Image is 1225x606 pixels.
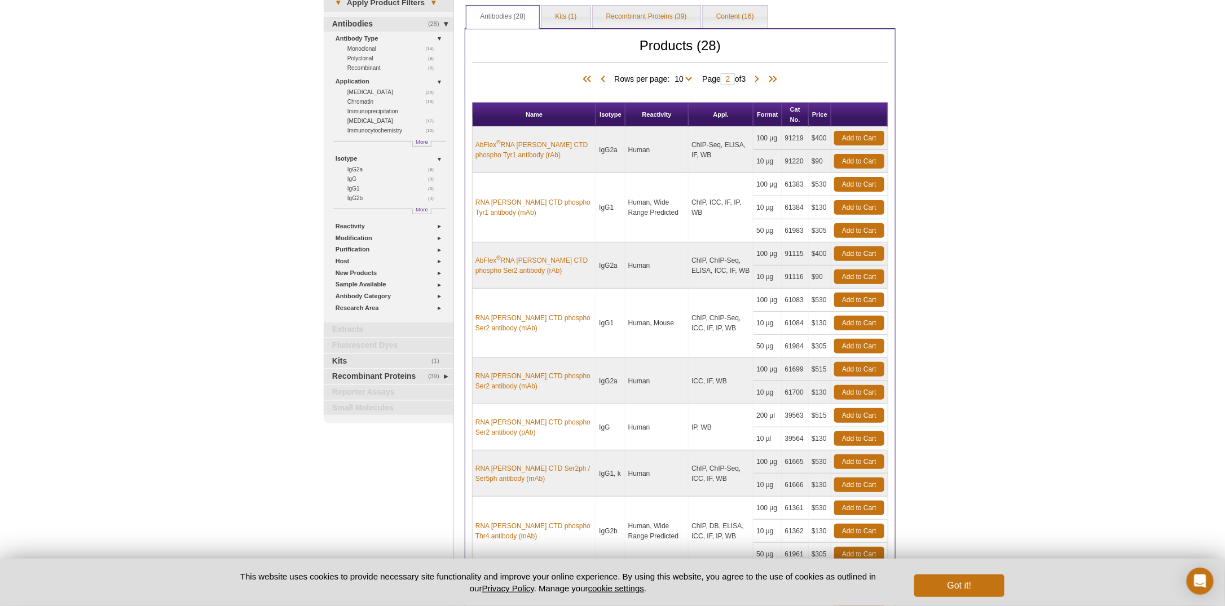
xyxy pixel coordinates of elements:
[809,543,831,566] td: $305
[466,6,539,28] a: Antibodies (28)
[753,335,782,358] td: 50 µg
[689,404,753,450] td: IP, WB
[596,103,625,127] th: Isotype
[697,73,751,85] span: Page of
[834,293,884,307] a: Add to Cart
[336,220,447,232] a: Reactivity
[324,369,453,384] a: (39)Recombinant Proteins
[753,404,782,427] td: 200 µl
[809,196,831,219] td: $130
[428,184,440,193] span: (6)
[347,54,440,63] a: (8)Polyclonal
[782,474,809,497] td: 61666
[412,209,431,214] a: More
[753,219,782,242] td: 50 µg
[689,289,753,358] td: ChIP, ChIP-Seq, ICC, IF, IP, WB
[221,570,896,594] p: This website uses cookies to provide necessary site functionality and improve your online experie...
[596,127,625,173] td: IgG2a
[347,126,440,135] a: (15)Immunocytochemistry
[809,381,831,404] td: $130
[689,127,753,173] td: ChIP-Seq, ELISA, IF, WB
[782,289,809,312] td: 61083
[782,450,809,474] td: 61665
[834,362,884,377] a: Add to Cart
[753,427,782,450] td: 10 µl
[834,385,884,400] a: Add to Cart
[428,369,446,384] span: (39)
[614,73,697,84] span: Rows per page:
[428,165,440,174] span: (9)
[809,450,831,474] td: $530
[834,154,884,169] a: Add to Cart
[473,103,596,127] th: Name
[324,322,453,337] a: Extracts
[347,184,440,193] a: (6)IgG1
[324,385,453,400] a: Reporter Assays
[834,547,884,561] a: Add to Cart
[475,255,593,276] a: AbFlex®RNA [PERSON_NAME] CTD phospho Ser2 antibody (rAb)
[324,401,453,415] a: Small Molecules
[753,173,782,196] td: 100 µg
[782,543,809,566] td: 61961
[782,358,809,381] td: 61699
[336,278,447,290] a: Sample Available
[580,74,597,85] span: First Page
[431,354,446,369] span: (1)
[834,200,884,215] a: Add to Cart
[834,477,884,492] a: Add to Cart
[809,404,831,427] td: $515
[782,150,809,173] td: 91220
[336,302,447,314] a: Research Area
[426,87,440,97] span: (26)
[428,17,446,32] span: (28)
[753,520,782,543] td: 10 µg
[782,312,809,335] td: 61084
[689,173,753,242] td: ChIP, ICC, IF, IP, WB
[416,205,428,214] span: More
[752,74,763,85] span: Next Page
[782,427,809,450] td: 39564
[753,242,782,266] td: 100 µg
[475,197,593,218] a: RNA [PERSON_NAME] CTD phospho Tyr1 antibody (mAb)
[428,174,440,184] span: (8)
[472,41,888,63] h2: Products (28)
[753,150,782,173] td: 10 µg
[809,427,831,450] td: $130
[782,497,809,520] td: 61361
[412,141,431,147] a: More
[753,474,782,497] td: 10 µg
[753,289,782,312] td: 100 µg
[475,521,593,541] a: RNA [PERSON_NAME] CTD phospho Thr4 antibody (mAb)
[834,501,884,515] a: Add to Cart
[742,74,746,83] span: 3
[809,312,831,335] td: $130
[809,103,831,127] th: Price
[753,103,782,127] th: Format
[596,289,625,358] td: IgG1
[542,6,591,28] a: Kits (1)
[426,44,440,54] span: (14)
[347,87,440,97] a: (26)[MEDICAL_DATA]
[914,574,1004,597] button: Got it!
[689,450,753,497] td: ChIP, ChIP-Seq, ICC, IF, WB
[753,358,782,381] td: 100 µg
[597,74,609,85] span: Previous Page
[809,335,831,358] td: $305
[782,219,809,242] td: 61983
[834,316,884,330] a: Add to Cart
[625,103,689,127] th: Reactivity
[625,450,689,497] td: Human
[834,431,884,446] a: Add to Cart
[347,97,440,116] a: (18)Chromatin Immunoprecipitation
[809,242,831,266] td: $400
[347,193,440,203] a: (3)IgG2b
[753,497,782,520] td: 100 µg
[809,497,831,520] td: $530
[482,583,534,593] a: Privacy Policy
[625,404,689,450] td: Human
[416,137,428,147] span: More
[782,266,809,289] td: 91116
[782,196,809,219] td: 61384
[475,313,593,333] a: RNA [PERSON_NAME] CTD phospho Ser2 antibody (mAb)
[763,74,780,85] span: Last Page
